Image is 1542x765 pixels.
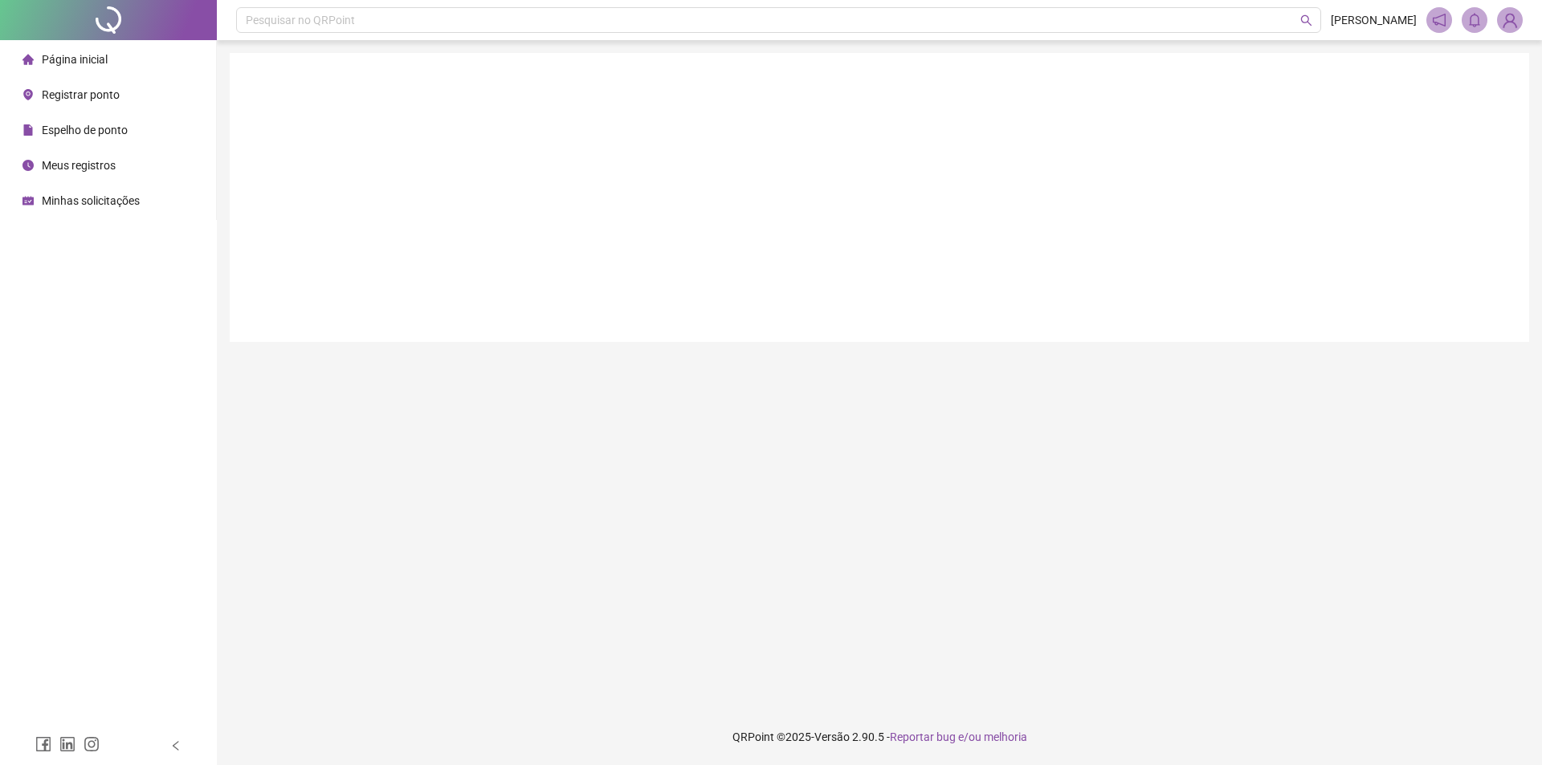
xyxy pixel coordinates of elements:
span: file [22,124,34,136]
span: [PERSON_NAME] [1331,11,1417,29]
span: Meus registros [42,159,116,172]
span: left [170,740,182,751]
span: instagram [84,736,100,752]
span: linkedin [59,736,75,752]
span: schedule [22,195,34,206]
footer: QRPoint © 2025 - 2.90.5 - [217,709,1542,765]
span: notification [1432,13,1446,27]
span: Espelho de ponto [42,124,128,136]
span: Minhas solicitações [42,194,140,207]
span: Página inicial [42,53,108,66]
span: Registrar ponto [42,88,120,101]
span: Versão [814,730,850,743]
img: 93606 [1498,8,1522,32]
span: home [22,54,34,65]
span: Reportar bug e/ou melhoria [890,730,1027,743]
span: bell [1467,13,1482,27]
span: facebook [35,736,51,752]
span: clock-circle [22,160,34,171]
span: search [1300,14,1312,26]
span: environment [22,89,34,100]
